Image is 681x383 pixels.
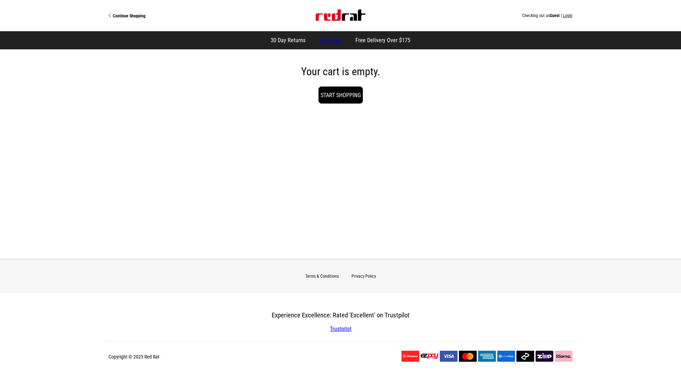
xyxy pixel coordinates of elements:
span: | [561,13,562,18]
a: Trustpilot [320,37,341,44]
h3: Experience Excellence: Rated 'Excellent' on Trustpilot [163,311,518,319]
a: Terms & Conditions [305,274,339,279]
div: Checking out as [225,13,572,18]
span: Free Delivery Over $175 [355,37,410,44]
p: Your cart is empty. [109,67,572,76]
span: 30 Day Returns [271,37,305,44]
img: Klarna [555,351,572,362]
a: Continue Shopping [109,13,225,18]
img: Windcave [402,351,419,362]
img: Online EFTPOS [497,351,515,362]
img: Zip [536,351,553,362]
img: Afterpay [516,351,534,362]
a: Trustpilot [330,326,351,332]
img: Red Rat [316,10,365,21]
a: Privacy Policy [351,274,376,279]
img: EzPay [421,354,438,359]
button: Login [563,13,572,18]
p: Copyright © 2025 Red Rat [109,353,159,361]
a: Start Shopping [319,87,363,104]
span: Guest [550,13,560,18]
img: American Express [478,351,496,362]
span: Continue Shopping [113,13,145,18]
img: Visa [440,351,458,362]
img: Mastercard [459,351,477,362]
